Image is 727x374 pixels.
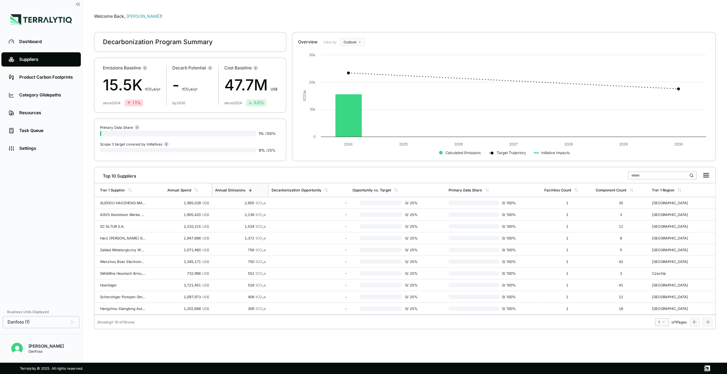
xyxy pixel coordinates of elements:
[100,248,146,252] div: Zaklad Metalurgiczny WSK Rzeszow
[19,92,74,98] div: Category Glidepaths
[544,248,590,252] div: 1
[255,224,266,228] span: tCO e
[97,170,136,179] div: Top 10 Suppliers
[172,74,213,96] div: -
[262,308,263,311] sub: 2
[309,53,315,57] text: 30k
[271,271,347,275] div: -
[499,295,517,299] span: 0 / 100 %
[215,271,266,275] div: 552
[262,214,263,217] sub: 2
[202,306,209,311] span: US$
[19,74,74,80] div: Product Carbon Footprints
[182,87,198,91] span: t CO e/yr
[202,248,209,252] span: US$
[402,248,421,252] span: 0 / 25 %
[652,306,697,311] div: [GEOGRAPHIC_DATA]
[259,131,264,136] span: 1 %
[167,224,209,228] div: 2,210,215
[302,90,307,101] text: tCO e
[266,148,276,152] span: / 25 %
[172,65,213,71] div: Decarb Potential
[167,248,209,252] div: 1,071,460
[94,14,716,19] div: Welcome Back,
[352,188,391,192] div: Opportunity vs. Target
[172,101,185,105] div: by 2030
[310,107,315,111] text: 10k
[255,201,266,205] span: tCO e
[271,188,321,192] div: Decarbonization Opportunity
[19,110,74,116] div: Resources
[271,295,347,299] div: -
[262,226,263,229] sub: 2
[499,259,517,264] span: 0 / 100 %
[596,236,646,240] div: 8
[402,295,421,299] span: 0 / 25 %
[652,236,697,240] div: [GEOGRAPHIC_DATA]
[271,236,347,240] div: -
[100,141,169,147] div: Scope 3 target covered by Initiatives
[340,38,365,46] button: Outlook
[402,259,421,264] span: 0 / 25 %
[215,295,266,299] div: 408
[544,188,571,192] div: Facilities Count
[202,271,209,275] span: US$
[255,271,266,275] span: tCO e
[255,212,266,217] span: tCO e
[596,283,646,287] div: 41
[596,248,646,252] div: 5
[202,236,209,240] span: US$
[271,283,347,287] div: -
[271,201,347,205] div: -
[499,236,517,240] span: 0 / 100 %
[544,236,590,240] div: 1
[100,283,146,287] div: Hoerbiger
[454,142,462,146] text: 2026
[19,146,74,151] div: Settings
[344,142,353,146] text: 2024
[596,306,646,311] div: 16
[103,38,213,46] div: Decarbonization Program Summary
[215,188,245,192] div: Annual Emissions
[126,14,162,19] span: [PERSON_NAME]
[271,87,277,91] span: US$
[499,306,517,311] span: 0 / 100 %
[248,100,264,106] div: 9.6 %
[298,39,318,45] div: Overview
[11,343,23,354] img: Pratiksha Kulkarni
[302,93,307,95] tspan: 2
[499,248,517,252] span: 0 / 100 %
[652,248,697,252] div: [GEOGRAPHIC_DATA]
[658,320,665,324] div: 1
[596,188,626,192] div: Component Count
[313,135,315,139] text: 0
[19,128,74,133] div: Task Queue
[202,283,209,287] span: US$
[544,306,590,311] div: 1
[544,212,590,217] div: 1
[28,349,64,353] div: Danfoss
[262,238,263,241] sub: 2
[402,201,421,205] span: 0 / 25 %
[402,212,421,217] span: 0 / 25 %
[7,319,30,325] span: Danfoss (1)
[97,320,135,324] div: Showing 1 - 10 of 10 rows
[100,201,146,205] div: SUZHOU HAOZHENG MACHINERY
[100,306,146,311] div: Hangzhou Xianglong Autoparts [DOMAIN_NAME]
[255,236,266,240] span: tCO e
[652,201,697,205] div: [GEOGRAPHIC_DATA]
[202,201,209,205] span: US$
[161,14,162,19] span: !
[255,259,266,264] span: tCO e
[499,201,517,205] span: 0 / 100 %
[215,212,266,217] div: 2,136
[103,65,161,71] div: Emissions Baseline
[564,142,573,146] text: 2028
[255,295,266,299] span: tCO e
[100,271,146,275] div: SléVáRna Heunisch Brno, S.R.O.
[167,271,209,275] div: 732,966
[100,295,146,299] div: Scherzinger Pumpen GmbH & Co. KG
[596,201,646,205] div: 35
[202,259,209,264] span: US$
[224,101,242,105] div: since 2024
